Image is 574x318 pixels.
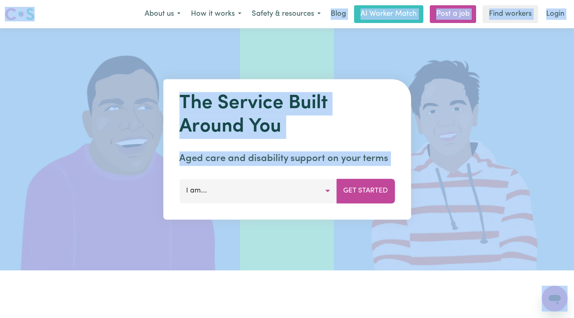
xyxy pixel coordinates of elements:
[542,286,568,312] iframe: Button to launch messaging window
[326,5,351,23] a: Blog
[139,6,186,23] button: About us
[247,6,326,23] button: Safety & resources
[430,5,476,23] a: Post a job
[179,179,337,203] button: I am...
[179,92,395,138] h1: The Service Built Around You
[354,5,423,23] a: AI Worker Match
[336,179,395,203] button: Get Started
[541,5,569,23] a: Login
[5,7,35,21] img: Careseekers logo
[483,5,538,23] a: Find workers
[186,6,247,23] button: How it works
[179,151,395,166] p: Aged care and disability support on your terms
[5,5,35,23] a: Careseekers logo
